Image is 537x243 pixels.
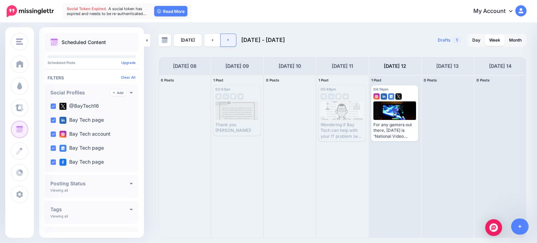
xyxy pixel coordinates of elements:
img: linkedin-grey-square.png [328,93,334,100]
h4: Filters [48,75,136,80]
h4: Posting Status [50,181,130,186]
h4: [DATE] 12 [384,62,406,70]
a: [DATE] [174,34,202,47]
h4: Tags [50,207,130,212]
span: 1 Post [371,78,381,82]
img: Missinglettr [7,5,54,17]
span: 0 Posts [424,78,437,82]
img: google_business-square.png [388,93,394,100]
div: Wondering if Bay Tech can help with your IT problem (we probably can!)? You can contact us in lot... [321,122,363,139]
h4: [DATE] 09 [225,62,249,70]
h4: Social Profiles [50,90,110,95]
a: Drafts1 [434,34,465,47]
label: Bay Tech page [59,159,104,166]
span: Social Token Expired. [67,6,107,11]
label: Bay Tech page [59,117,104,124]
span: A social token has expired and needs to be re-authenticated… [67,6,146,16]
span: 1 [452,37,461,43]
img: twitter-grey-square.png [237,93,244,100]
span: 1 Post [213,78,223,82]
div: For any gamers out there, [DATE] is 'National Video Games Day', of course you will know that alre... [373,122,416,139]
img: twitter-grey-square.png [343,93,349,100]
a: Add [110,90,126,96]
img: google_business-square.png [59,145,66,152]
img: instagram-square.png [59,131,66,138]
h4: [DATE] 08 [173,62,196,70]
p: Viewing all [50,188,68,192]
img: calendar.png [50,38,58,46]
a: Upgrade [121,60,136,65]
a: Week [485,35,504,46]
span: 0 Posts [477,78,490,82]
img: google_business-grey-square.png [230,93,236,100]
label: Bay Tech page [59,145,104,152]
div: Open Intercom Messenger [485,219,502,236]
h4: [DATE] 13 [436,62,459,70]
span: 1 Post [318,78,329,82]
h4: [DATE] 10 [279,62,301,70]
span: 05:49pm [321,87,336,91]
p: Scheduled Content [62,40,106,45]
p: Viewing all [50,214,68,218]
span: Drafts [438,38,451,42]
h4: [DATE] 14 [489,62,511,70]
p: Scheduled Posts [48,61,136,64]
img: calendar-grey-darker.png [162,37,168,43]
a: My Account [466,3,527,20]
a: Read More [154,6,187,16]
img: instagram-grey-square.png [215,93,222,100]
img: menu.png [16,38,23,45]
img: twitter-square.png [59,103,66,110]
img: google_business-grey-square.png [335,93,342,100]
img: instagram-square.png [373,93,380,100]
img: twitter-square.png [395,93,402,100]
label: Bay Tech account [59,131,110,138]
span: 02:47pm [215,87,230,91]
img: linkedin-square.png [59,117,66,124]
div: Thank you [PERSON_NAME]! [215,122,258,134]
span: [DATE] - [DATE] [241,36,285,43]
img: linkedin-square.png [381,93,387,100]
label: @BayTech16 [59,103,99,110]
a: Day [468,35,485,46]
span: 04:14pm [373,87,388,91]
a: Month [505,35,526,46]
span: 0 Posts [266,78,279,82]
img: linkedin-grey-square.png [223,93,229,100]
img: instagram-grey-square.png [321,93,327,100]
img: facebook-square.png [59,159,66,166]
a: Clear All [121,75,136,79]
h4: [DATE] 11 [332,62,353,70]
span: 0 Posts [161,78,174,82]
